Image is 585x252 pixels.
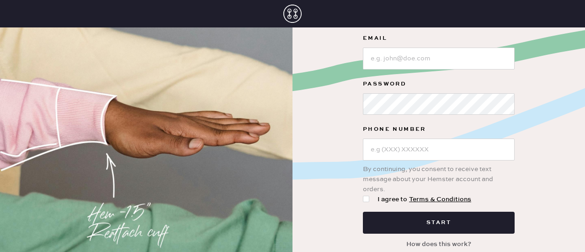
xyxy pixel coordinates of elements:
[363,33,515,44] label: Email
[363,79,515,90] label: Password
[363,48,515,70] input: e.g. john@doe.com
[409,195,471,204] a: Terms & Conditions
[378,194,471,204] span: I agree to
[363,139,515,161] input: e.g (XXX) XXXXXX
[363,124,515,135] label: Phone Number
[363,212,515,234] button: Start
[363,161,515,194] div: By continuing, you consent to receive text message about your Hemster account and orders.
